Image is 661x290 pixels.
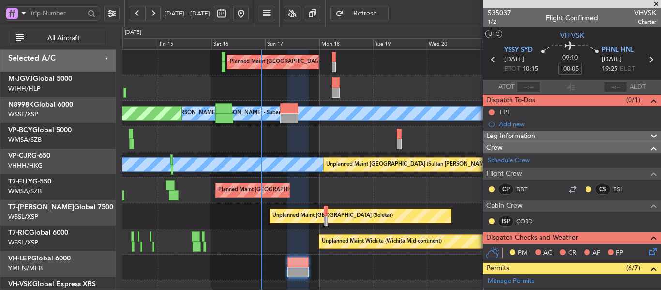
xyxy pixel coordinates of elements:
div: Fri 15 [158,38,211,50]
a: WMSA/SZB [8,187,42,196]
div: Wed 20 [427,38,481,50]
div: Flight Confirmed [546,13,598,23]
span: 1/2 [488,18,511,26]
span: 10:15 [523,64,538,74]
span: VHVSK [634,8,656,18]
span: [DATE] [504,55,524,64]
span: CR [568,248,576,258]
span: Permits [486,263,509,274]
span: All Aircraft [26,35,102,42]
span: T7-ELLY [8,178,32,185]
div: Thu 21 [481,38,534,50]
span: VH-LEP [8,255,31,262]
span: Cabin Crew [486,200,523,212]
a: VH-VSKGlobal Express XRS [8,281,96,288]
span: Dispatch To-Dos [486,95,535,106]
span: T7-[PERSON_NAME] [8,204,74,211]
a: WIHH/HLP [8,84,41,93]
div: Tue 19 [373,38,427,50]
span: Refresh [346,10,385,17]
div: Unplanned Maint [GEOGRAPHIC_DATA] (Seletar) [272,209,393,223]
a: N8998KGlobal 6000 [8,101,73,108]
div: FPL [500,108,511,116]
span: AC [543,248,552,258]
a: WSSL/XSP [8,213,38,221]
a: BSI [613,185,635,194]
div: Mon 18 [319,38,373,50]
span: VP-CJR [8,153,31,159]
a: Manage Permits [488,276,535,286]
input: Trip Number [30,6,85,20]
a: Schedule Crew [488,156,530,166]
span: T7-RIC [8,229,29,236]
div: Planned Maint [GEOGRAPHIC_DATA] (Seletar) [218,183,332,198]
span: 535037 [488,8,511,18]
span: 09:10 [562,53,578,63]
a: VHHH/HKG [8,161,43,170]
a: YMEN/MEB [8,264,43,273]
span: Leg Information [486,131,535,142]
a: CORD [516,217,538,226]
span: PM [518,248,527,258]
span: 19:25 [602,64,617,74]
span: [DATE] [602,55,622,64]
div: Unplanned Maint Wichita (Wichita Mid-continent) [322,234,442,249]
span: Charter [634,18,656,26]
div: [DATE] [125,29,141,37]
div: Planned Maint [GEOGRAPHIC_DATA] (Seletar) [230,55,344,69]
input: --:-- [517,81,540,93]
a: VP-BCYGlobal 5000 [8,127,72,134]
a: T7-RICGlobal 6000 [8,229,68,236]
a: BBT [516,185,538,194]
div: Unplanned Maint [GEOGRAPHIC_DATA] (Sultan [PERSON_NAME] [PERSON_NAME] - Subang) [326,157,558,172]
span: VP-BCY [8,127,32,134]
a: WSSL/XSP [8,238,38,247]
span: YSSY SYD [504,46,533,55]
span: AF [592,248,600,258]
a: M-JGVJGlobal 5000 [8,76,72,82]
span: ELDT [620,64,635,74]
span: N8998K [8,101,34,108]
div: CS [595,184,611,195]
button: Refresh [330,6,389,21]
div: Sun 17 [265,38,319,50]
span: ATOT [498,82,514,92]
span: VH-VSK [8,281,32,288]
div: ISP [498,216,514,227]
div: Sat 16 [211,38,265,50]
span: Flight Crew [486,168,522,180]
a: T7-[PERSON_NAME]Global 7500 [8,204,113,211]
span: M-JGVJ [8,76,33,82]
span: Dispatch Checks and Weather [486,232,578,244]
div: Thu 14 [104,38,158,50]
span: Crew [486,142,503,153]
span: ETOT [504,64,520,74]
span: ALDT [630,82,646,92]
span: FP [616,248,623,258]
a: WSSL/XSP [8,110,38,119]
span: (0/1) [626,95,640,105]
a: T7-ELLYG-550 [8,178,51,185]
div: CP [498,184,514,195]
span: PHNL HNL [602,46,634,55]
button: UTC [485,30,502,38]
span: VH-VSK [560,31,584,41]
a: VH-LEPGlobal 6000 [8,255,71,262]
div: Add new [499,120,656,128]
span: [DATE] - [DATE] [165,9,210,18]
button: All Aircraft [11,31,105,46]
a: VP-CJRG-650 [8,153,50,159]
span: (6/7) [626,263,640,273]
a: WMSA/SZB [8,136,42,144]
